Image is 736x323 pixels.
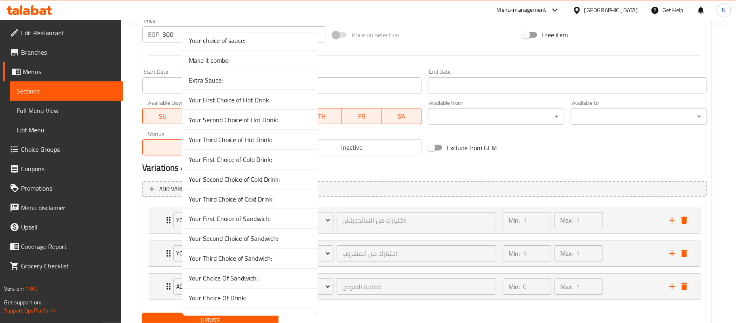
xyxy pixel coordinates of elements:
span: Extra Sauce: [189,75,311,85]
span: Your Third Choice of Sandwich: [189,254,311,263]
span: Your Choice Of Sandwich: [189,274,311,283]
span: Your Second Choice of Cold Drink: [189,174,311,184]
span: Make it combo: [189,55,311,65]
span: Your Third Choice of Hot Drink: [189,135,311,144]
span: Your First Choice of Cold Drink: [189,155,311,164]
span: Your choice of sauce: [189,36,311,45]
span: Your Choice Of Drink: [189,293,311,303]
span: Your First Choice of Sandwich: [189,214,311,224]
span: Your First Choice of Hot Drink: [189,95,311,105]
span: Your Choice Of Drink: [189,313,311,323]
span: Your Second Choice of Hot Drink: [189,115,311,125]
span: Your Second Choice of Sandwich: [189,234,311,244]
span: Your Third Choice of Cold Drink: [189,194,311,204]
